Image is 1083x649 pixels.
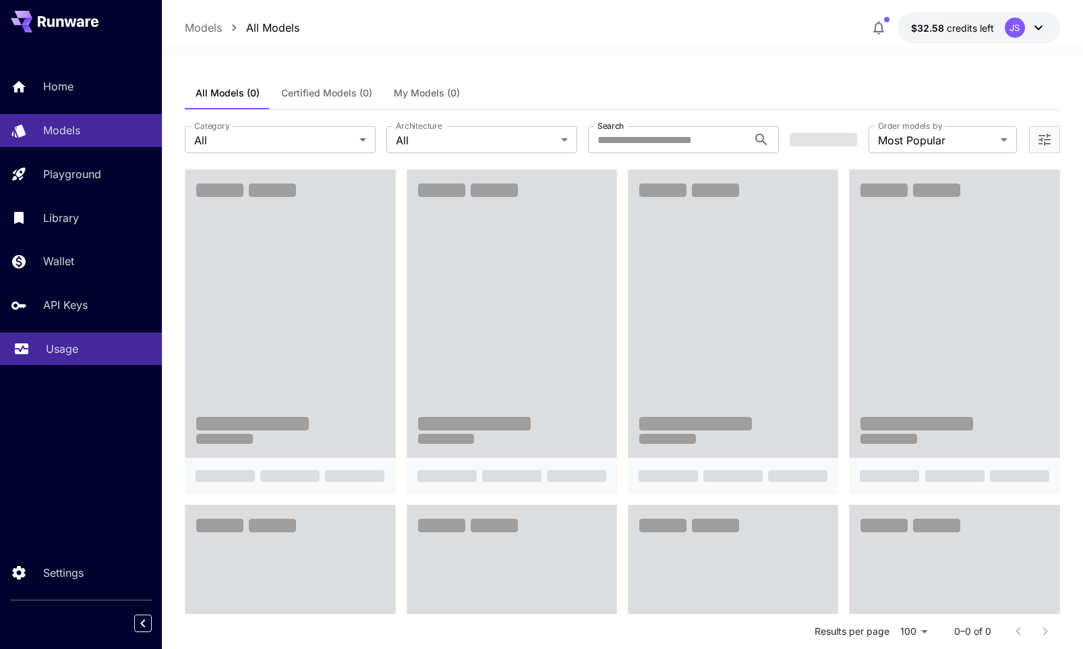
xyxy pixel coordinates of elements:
[43,565,84,581] p: Settings
[911,22,947,34] span: $32.58
[396,132,556,148] span: All
[246,20,299,36] a: All Models
[194,120,230,132] label: Category
[1005,18,1025,38] div: JS
[394,87,460,99] span: My Models (0)
[954,625,991,638] p: 0–0 of 0
[43,297,88,313] p: API Keys
[898,12,1060,43] button: $32.57902JS
[895,621,933,641] div: 100
[878,132,995,148] span: Most Popular
[1036,132,1053,148] button: Open more filters
[194,132,354,148] span: All
[46,341,78,357] p: Usage
[947,22,994,34] span: credits left
[43,166,101,182] p: Playground
[43,122,80,138] p: Models
[815,625,889,638] p: Results per page
[43,78,74,94] p: Home
[281,87,372,99] span: Certified Models (0)
[911,21,994,35] div: $32.57902
[196,87,260,99] span: All Models (0)
[185,20,299,36] nav: breadcrumb
[43,210,79,226] p: Library
[878,120,942,132] label: Order models by
[134,615,152,632] button: Collapse sidebar
[43,253,74,269] p: Wallet
[597,120,624,132] label: Search
[185,20,222,36] a: Models
[396,120,442,132] label: Architecture
[144,611,162,636] div: Collapse sidebar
